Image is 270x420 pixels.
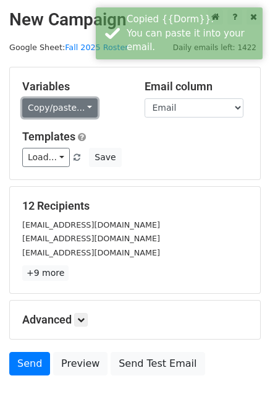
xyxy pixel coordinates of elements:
h5: Email column [145,80,248,93]
h5: 12 Recipients [22,199,248,213]
small: [EMAIL_ADDRESS][DOMAIN_NAME] [22,220,160,229]
small: [EMAIL_ADDRESS][DOMAIN_NAME] [22,248,160,257]
a: +9 more [22,265,69,281]
a: Send [9,352,50,375]
a: Load... [22,148,70,167]
small: [EMAIL_ADDRESS][DOMAIN_NAME] [22,234,160,243]
small: Google Sheet: [9,43,129,52]
div: Copied {{Dorm}}. You can paste it into your email. [127,12,258,54]
iframe: Chat Widget [208,361,270,420]
button: Save [89,148,121,167]
a: Copy/paste... [22,98,98,118]
a: Fall 2025 Roster [65,43,128,52]
a: Send Test Email [111,352,205,375]
h5: Variables [22,80,126,93]
a: Templates [22,130,75,143]
a: Preview [53,352,108,375]
h5: Advanced [22,313,248,327]
h2: New Campaign [9,9,261,30]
